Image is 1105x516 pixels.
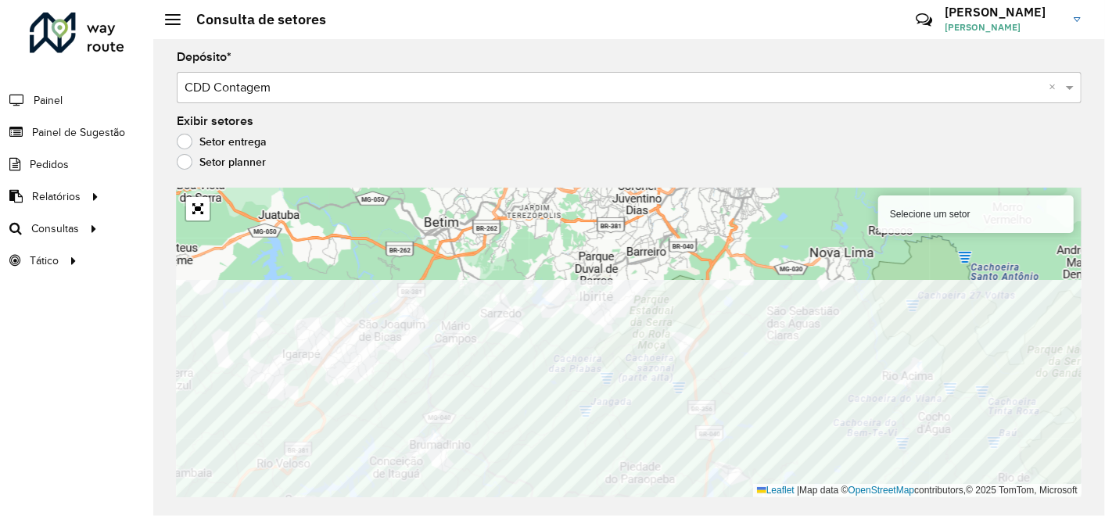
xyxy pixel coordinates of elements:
[945,5,1062,20] h3: [PERSON_NAME]
[186,197,210,220] a: Abrir mapa em tela cheia
[177,134,267,149] label: Setor entrega
[177,154,266,170] label: Setor planner
[757,485,795,496] a: Leaflet
[797,485,799,496] span: |
[878,195,1074,233] div: Selecione um setor
[34,92,63,109] span: Painel
[1049,78,1062,97] span: Clear all
[177,48,231,66] label: Depósito
[30,156,69,173] span: Pedidos
[907,3,941,37] a: Contato Rápido
[32,188,81,205] span: Relatórios
[177,112,253,131] label: Exibir setores
[30,253,59,269] span: Tático
[181,11,326,28] h2: Consulta de setores
[848,485,915,496] a: OpenStreetMap
[31,220,79,237] span: Consultas
[32,124,125,141] span: Painel de Sugestão
[753,484,1082,497] div: Map data © contributors,© 2025 TomTom, Microsoft
[945,20,1062,34] span: [PERSON_NAME]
